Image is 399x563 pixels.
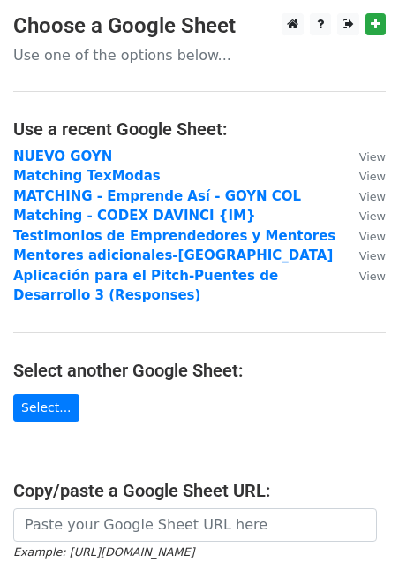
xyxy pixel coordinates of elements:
[13,508,377,542] input: Paste your Google Sheet URL here
[13,148,112,164] a: NUEVO GOYN
[13,208,256,224] a: Matching - CODEX DAVINCI {IM}
[359,150,386,164] small: View
[13,168,161,184] a: Matching TexModas
[342,168,386,184] a: View
[359,249,386,262] small: View
[13,394,79,422] a: Select...
[13,46,386,65] p: Use one of the options below...
[359,230,386,243] small: View
[342,228,386,244] a: View
[13,545,194,559] small: Example: [URL][DOMAIN_NAME]
[342,148,386,164] a: View
[342,247,386,263] a: View
[13,360,386,381] h4: Select another Google Sheet:
[342,208,386,224] a: View
[13,480,386,501] h4: Copy/paste a Google Sheet URL:
[359,270,386,283] small: View
[13,13,386,39] h3: Choose a Google Sheet
[13,228,335,244] a: Testimonios de Emprendedores y Mentores
[13,188,301,204] a: MATCHING - Emprende Así - GOYN COL
[13,118,386,140] h4: Use a recent Google Sheet:
[342,268,386,284] a: View
[359,209,386,223] small: View
[359,170,386,183] small: View
[13,268,278,304] a: Aplicación para el Pitch-Puentes de Desarrollo 3 (Responses)
[342,188,386,204] a: View
[359,190,386,203] small: View
[13,247,333,263] a: Mentores adicionales-[GEOGRAPHIC_DATA]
